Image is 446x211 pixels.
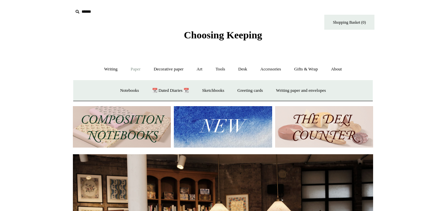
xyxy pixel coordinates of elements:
img: The Deli Counter [275,106,373,148]
a: Shopping Basket (0) [324,15,374,30]
a: Decorative paper [148,60,190,78]
a: Writing [98,60,124,78]
span: Choosing Keeping [184,29,262,40]
a: Notebooks [114,82,145,99]
a: Gifts & Wrap [288,60,324,78]
a: About [325,60,348,78]
a: Writing paper and envelopes [270,82,332,99]
a: Accessories [254,60,287,78]
a: Desk [232,60,253,78]
img: 202302 Composition ledgers.jpg__PID:69722ee6-fa44-49dd-a067-31375e5d54ec [73,106,171,148]
a: Paper [125,60,147,78]
a: 📆 Dated Diaries 📆 [146,82,195,99]
a: Art [191,60,208,78]
a: Sketchbooks [196,82,230,99]
a: Choosing Keeping [184,35,262,39]
a: Greeting cards [231,82,269,99]
img: New.jpg__PID:f73bdf93-380a-4a35-bcfe-7823039498e1 [174,106,272,148]
a: Tools [210,60,231,78]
